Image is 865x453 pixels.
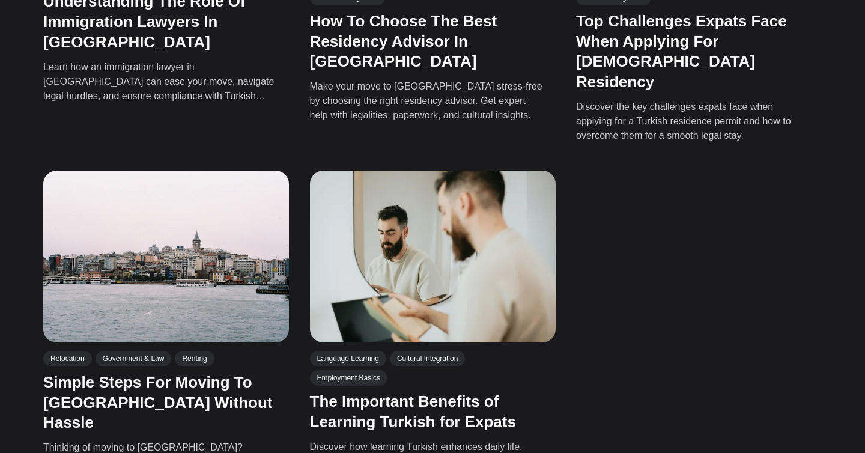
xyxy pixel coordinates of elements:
a: How To Choose The Best Residency Advisor In [GEOGRAPHIC_DATA] [310,11,497,70]
p: Discover the key challenges expats face when applying for a Turkish residence permit and how to o... [576,100,810,143]
img: The Important Benefits of Learning Turkish for Expats [310,170,556,342]
a: Top Challenges Expats Face When Applying For [DEMOGRAPHIC_DATA] Residency [576,11,787,90]
a: Government & Law [96,350,172,366]
img: Simple Steps For Moving To Turkey Without Hassle [43,170,289,342]
a: Simple Steps For Moving To [GEOGRAPHIC_DATA] Without Hassle [43,372,273,431]
a: Employment Basics [310,370,387,386]
a: The Important Benefits of Learning Turkish for Expats [310,392,516,431]
p: Make your move to [GEOGRAPHIC_DATA] stress-free by choosing the right residency advisor. Get expe... [310,79,544,123]
a: Relocation [43,350,92,366]
p: Learn how an immigration lawyer in [GEOGRAPHIC_DATA] can ease your move, navigate legal hurdles, ... [43,59,277,103]
a: Renting [175,350,214,366]
a: Language Learning [310,350,386,366]
a: Cultural Integration [390,350,465,366]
